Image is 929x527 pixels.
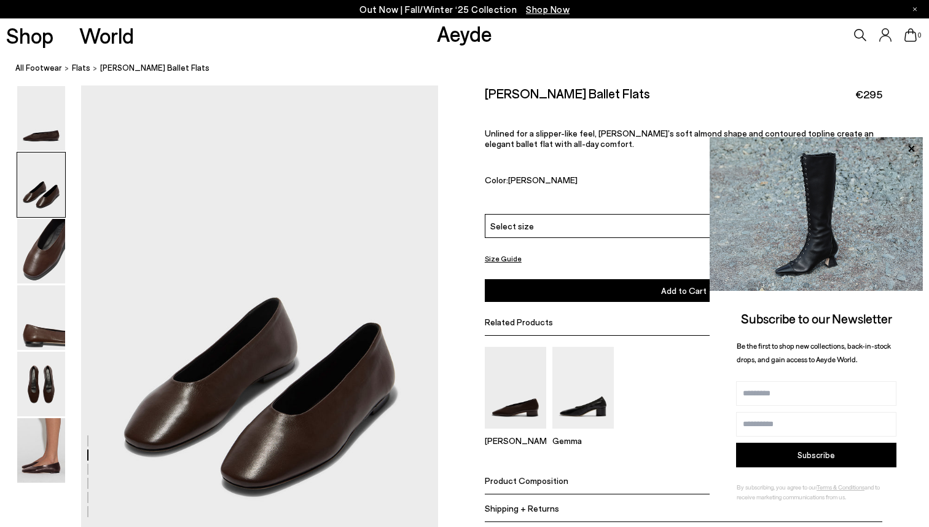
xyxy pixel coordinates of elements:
span: Shipping + Returns [485,503,559,513]
img: 2a6287a1333c9a56320fd6e7b3c4a9a9.jpg [710,137,923,291]
nav: breadcrumb [15,52,929,85]
button: Size Guide [485,251,522,266]
img: Kirsten Ballet Flats - Image 6 [17,418,65,483]
a: 0 [904,28,917,42]
a: All Footwear [15,61,62,74]
span: [PERSON_NAME] [508,174,578,184]
img: Kirsten Ballet Flats - Image 1 [17,86,65,151]
img: Kirsten Ballet Flats - Image 4 [17,285,65,350]
button: Add to Cart [485,279,883,302]
img: Delia Low-Heeled Ballet Pumps [485,347,546,429]
p: Out Now | Fall/Winter ‘25 Collection [359,2,570,17]
span: Select size [490,220,534,232]
span: [PERSON_NAME] Ballet Flats [100,61,210,74]
a: Aeyde [437,20,492,46]
img: Kirsten Ballet Flats - Image 5 [17,352,65,416]
img: Gemma Block Heel Pumps [552,347,614,429]
a: flats [72,61,90,74]
span: Be the first to shop new collections, back-in-stock drops, and gain access to Aeyde World. [737,341,891,364]
span: Related Products [485,317,553,327]
span: Navigate to /collections/new-in [526,4,570,15]
span: €295 [855,87,882,102]
p: [PERSON_NAME] [485,435,546,446]
a: Shop [6,25,53,46]
span: Subscribe to our Newsletter [741,311,892,326]
span: Add to Cart [661,285,707,296]
span: Unlined for a slipper-like feel, [PERSON_NAME]’s soft almond shape and contoured topline create a... [485,128,874,149]
h2: [PERSON_NAME] Ballet Flats [485,85,650,101]
a: Gemma Block Heel Pumps Gemma [552,420,614,446]
img: Kirsten Ballet Flats - Image 3 [17,219,65,283]
p: Gemma [552,435,614,446]
span: Product Composition [485,475,568,486]
div: Color: [485,174,749,188]
a: World [79,25,134,46]
span: 0 [917,32,923,39]
a: Delia Low-Heeled Ballet Pumps [PERSON_NAME] [485,420,546,446]
button: Subscribe [736,443,896,467]
a: Terms & Conditions [817,483,864,491]
span: flats [72,63,90,73]
span: By subscribing, you agree to our [737,483,817,491]
img: Kirsten Ballet Flats - Image 2 [17,153,65,217]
